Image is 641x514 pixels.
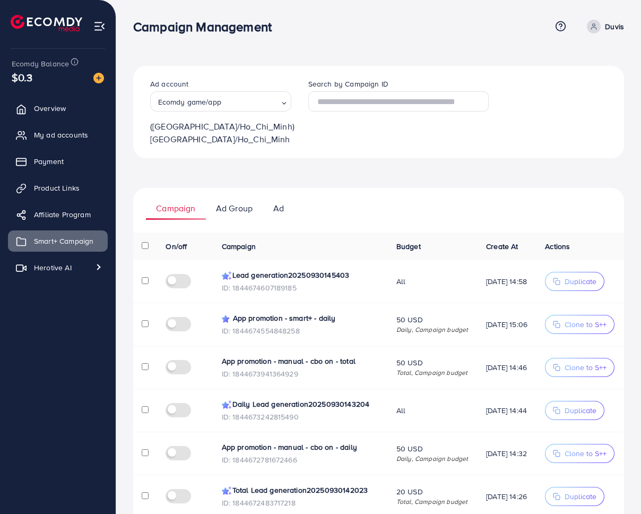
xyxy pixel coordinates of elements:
[8,177,108,199] a: Product Links
[273,202,284,215] p: Ad
[545,272,604,291] button: Duplicate
[222,241,256,252] span: Campaign
[222,367,379,380] p: ID: 1844673941364929
[93,20,106,32] img: menu
[565,276,596,287] span: Duplicate
[222,453,379,466] p: ID: 1844672781672466
[486,241,518,252] span: Create At
[583,20,624,33] a: Duvis
[396,276,469,287] span: All
[133,19,280,35] h3: Campaign Management
[222,484,379,496] p: Total Lead generation20250930142023
[545,241,570,252] span: Actions
[8,98,108,119] a: Overview
[34,209,91,220] span: Affiliate Program
[222,314,232,324] img: campaign smart+
[308,79,388,89] label: Search by Campaign ID
[8,204,108,225] a: Affiliate Program
[222,355,379,367] p: App promotion - manual - cbo on - total
[396,454,469,463] span: Daily, Campaign budget
[486,362,528,373] span: [DATE] 14:46
[222,496,379,509] p: ID: 1844672483717218
[156,95,223,109] span: Ecomdy game/app
[150,120,291,145] p: ([GEOGRAPHIC_DATA]/Ho_Chi_Minh) [GEOGRAPHIC_DATA]/Ho_Chi_Minh
[34,236,93,246] span: Smart+ Campaign
[34,183,80,193] span: Product Links
[396,314,469,325] span: 50 USD
[565,319,607,330] span: Clone to S++
[222,271,231,281] img: campaign smart+
[34,156,64,167] span: Payment
[222,269,379,281] p: Lead generation20250930145403
[396,325,469,334] span: Daily, Campaign budget
[545,401,604,420] button: Duplicate
[545,444,614,463] button: Clone to S++
[222,312,379,324] p: App promotion - smart+ - daily
[222,324,379,337] p: ID: 1844674554848258
[8,151,108,172] a: Payment
[396,497,469,506] span: Total, Campaign budget
[486,491,528,502] span: [DATE] 14:26
[222,410,379,423] p: ID: 1844673242815490
[486,405,528,416] span: [DATE] 14:44
[396,357,469,368] span: 50 USD
[222,486,231,496] img: campaign smart+
[565,405,596,416] span: Duplicate
[34,103,66,114] span: Overview
[565,491,596,502] span: Duplicate
[224,95,278,109] input: Search for option
[150,91,291,112] div: Search for option
[545,487,604,506] button: Duplicate
[486,448,528,459] span: [DATE] 14:32
[396,368,469,377] span: Total, Campaign budget
[396,443,469,454] span: 50 USD
[565,362,607,373] span: Clone to S++
[486,276,528,287] span: [DATE] 14:58
[396,486,469,497] span: 20 USD
[12,70,33,85] span: $0.3
[156,202,195,215] p: Campaign
[396,405,469,416] span: All
[222,398,379,410] p: Daily Lead generation20250930143204
[8,124,108,145] a: My ad accounts
[8,257,108,278] a: Herotive AI
[34,262,72,273] span: Herotive AI
[396,241,421,252] span: Budget
[34,130,88,140] span: My ad accounts
[222,400,231,410] img: campaign smart+
[216,202,253,215] p: Ad Group
[166,241,187,252] span: On/off
[93,73,104,83] img: image
[545,315,614,334] button: Clone to S++
[222,441,379,453] p: App promotion - manual - cbo on - daily
[565,448,607,459] span: Clone to S++
[605,20,624,33] p: Duvis
[150,79,189,89] label: Ad account
[11,15,82,31] img: logo
[486,319,528,330] span: [DATE] 15:06
[596,466,633,506] iframe: Chat
[222,281,379,294] p: ID: 1844674607189185
[8,230,108,252] a: Smart+ Campaign
[545,358,614,377] button: Clone to S++
[12,58,69,69] span: Ecomdy Balance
